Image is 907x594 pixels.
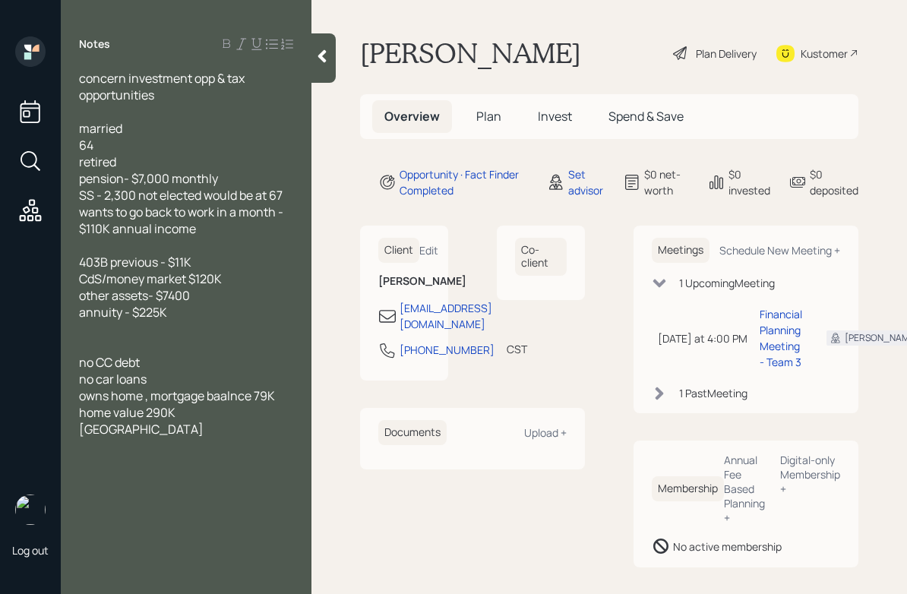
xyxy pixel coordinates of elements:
[524,425,567,440] div: Upload +
[696,46,757,62] div: Plan Delivery
[644,166,689,198] div: $0 net-worth
[79,120,286,237] span: married 64 retired pension- $7,000 monthly SS - 2,300 not elected would be at 67 wants to go back...
[658,330,747,346] div: [DATE] at 4:00 PM
[79,254,222,321] span: 403B previous - $11K CdS/money market $120K other assets- $7400 annuity - $225K
[400,166,529,198] div: Opportunity · Fact Finder Completed
[608,108,684,125] span: Spend & Save
[476,108,501,125] span: Plan
[760,306,802,370] div: Financial Planning Meeting - Team 3
[810,166,858,198] div: $0 deposited
[568,166,605,198] div: Set advisor
[79,354,275,438] span: no CC debt no car loans owns home , mortgage baalnce 79K home value 290K [GEOGRAPHIC_DATA]
[79,70,247,103] span: concern investment opp & tax opportunities
[15,494,46,525] img: aleksandra-headshot.png
[728,166,770,198] div: $0 invested
[79,36,110,52] label: Notes
[679,275,775,291] div: 1 Upcoming Meeting
[801,46,848,62] div: Kustomer
[378,420,447,445] h6: Documents
[679,385,747,401] div: 1 Past Meeting
[419,243,438,258] div: Edit
[378,238,419,263] h6: Client
[652,238,709,263] h6: Meetings
[515,238,567,276] h6: Co-client
[378,275,430,288] h6: [PERSON_NAME]
[673,539,782,555] div: No active membership
[400,300,492,332] div: [EMAIL_ADDRESS][DOMAIN_NAME]
[12,543,49,558] div: Log out
[780,453,840,496] div: Digital-only Membership +
[724,453,768,525] div: Annual Fee Based Planning +
[652,476,724,501] h6: Membership
[719,243,840,258] div: Schedule New Meeting +
[538,108,572,125] span: Invest
[360,36,581,70] h1: [PERSON_NAME]
[400,342,495,358] div: [PHONE_NUMBER]
[384,108,440,125] span: Overview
